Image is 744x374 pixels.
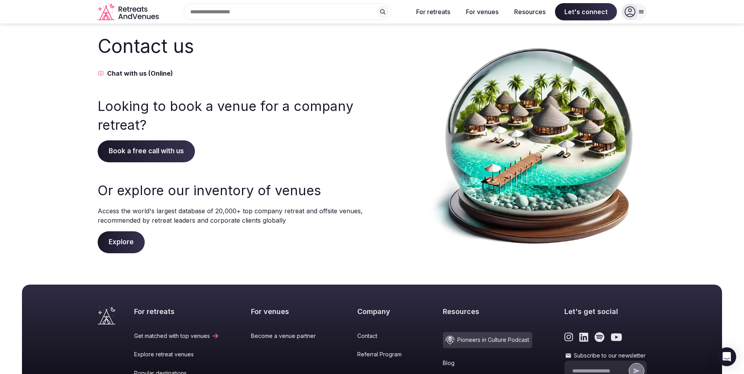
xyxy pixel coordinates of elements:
[579,332,588,342] a: Link to the retreats and venues LinkedIn page
[98,69,364,78] button: Chat with us (Online)
[717,347,736,366] div: Open Intercom Messenger
[98,3,160,21] a: Visit the homepage
[611,332,622,342] a: Link to the retreats and venues Youtube page
[98,231,145,253] span: Explore
[555,3,617,20] span: Let's connect
[251,307,325,316] h2: For venues
[98,238,145,246] a: Explore
[98,206,364,225] p: Access the world's largest database of 20,000+ top company retreat and offsite venues, recommende...
[98,181,364,200] h3: Or explore our inventory of venues
[564,307,647,316] h2: Let's get social
[357,307,411,316] h2: Company
[98,97,364,134] h3: Looking to book a venue for a company retreat?
[427,33,647,253] img: Contact us
[443,307,532,316] h2: Resources
[564,332,573,342] a: Link to the retreats and venues Instagram page
[410,3,457,20] button: For retreats
[98,140,195,162] span: Book a free call with us
[443,359,532,367] a: Blog
[98,147,195,155] a: Book a free call with us
[460,3,505,20] button: For venues
[98,3,160,21] svg: Retreats and Venues company logo
[595,332,604,342] a: Link to the retreats and venues Spotify page
[98,307,115,325] a: Visit the homepage
[134,332,219,340] a: Get matched with top venues
[134,307,219,316] h2: For retreats
[251,332,325,340] a: Become a venue partner
[134,350,219,358] a: Explore retreat venues
[443,332,532,348] a: Pioneers in Culture Podcast
[564,352,647,359] label: Subscribe to our newsletter
[508,3,552,20] button: Resources
[357,332,411,340] a: Contact
[98,33,364,59] h2: Contact us
[357,350,411,358] a: Referral Program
